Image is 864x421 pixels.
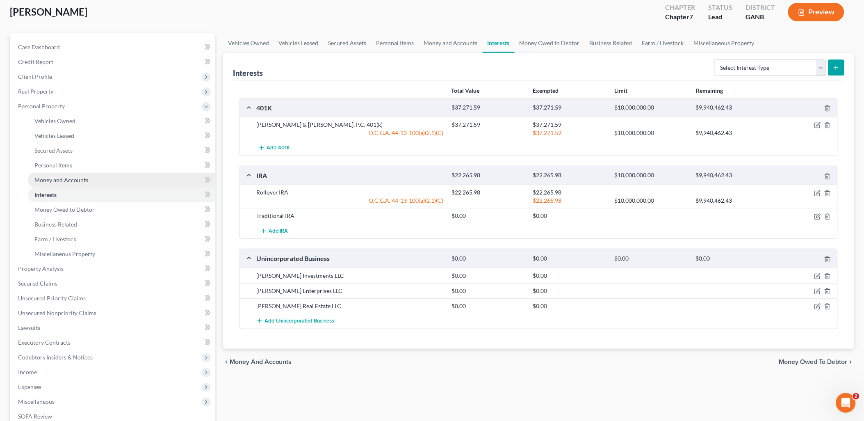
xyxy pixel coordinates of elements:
span: Miscellaneous Property [34,250,95,257]
a: Vehicles Owned [28,114,215,128]
strong: Exempted [533,87,559,94]
div: $9,940,462.43 [692,197,773,205]
span: Lawsuits [18,324,40,331]
div: Lead [708,12,732,22]
div: Traditional IRA [252,212,447,220]
span: Add Unincorporated Business [264,318,335,324]
div: [PERSON_NAME] Enterprises LLC [252,287,447,295]
div: $37,271.59 [529,129,611,137]
div: $0.00 [447,272,529,280]
span: Credit Report [18,58,53,65]
span: Client Profile [18,73,52,80]
a: Interests [483,33,515,53]
span: Income [18,368,37,375]
strong: Remaining [696,87,723,94]
span: Money and Accounts [34,176,88,183]
span: Unsecured Nonpriority Claims [18,309,96,316]
div: O.C.G.A. 44-13-100(a)(2.1)(C) [252,129,447,137]
div: Unincorporated Business [252,254,447,263]
a: Personal Items [372,33,419,53]
div: $37,271.59 [529,121,611,129]
i: chevron_right [848,359,854,365]
a: Personal Items [28,158,215,173]
span: Secured Assets [34,147,73,154]
span: Money Owed to Debtor [34,206,95,213]
div: $9,940,462.43 [692,104,773,112]
span: Add IRA [269,228,288,234]
span: Interests [34,191,57,198]
span: Vehicles Leased [34,132,74,139]
a: Lawsuits [11,320,215,335]
span: Unsecured Priority Claims [18,295,86,302]
span: Farm / Livestock [34,236,76,243]
span: Add 401K [267,145,290,151]
a: Credit Report [11,55,215,69]
div: $0.00 [610,255,692,263]
a: Miscellaneous Property [689,33,759,53]
span: Miscellaneous [18,398,55,405]
div: $22,265.98 [529,197,611,205]
div: District [745,3,775,12]
div: $0.00 [529,255,611,263]
span: Real Property [18,88,53,95]
a: Secured Assets [324,33,372,53]
span: Executory Contracts [18,339,71,346]
span: Secured Claims [18,280,57,287]
div: $0.00 [529,287,611,295]
span: SOFA Review [18,413,52,420]
div: [PERSON_NAME] & [PERSON_NAME], P.C. 401(k) [252,121,447,129]
div: $10,000,000.00 [610,129,692,137]
div: $22,265.98 [447,188,529,197]
span: Case Dashboard [18,43,60,50]
div: $0.00 [529,272,611,280]
div: $37,271.59 [529,104,611,112]
strong: Total Value [451,87,480,94]
div: [PERSON_NAME] Real Estate LLC [252,302,447,310]
i: chevron_left [223,359,230,365]
a: Interests [28,188,215,202]
a: Farm / Livestock [28,232,215,247]
div: O.C.G.A. 44-13-100(a)(2.1)(C) [252,197,447,205]
a: Unsecured Priority Claims [11,291,215,306]
a: Secured Assets [28,143,215,158]
div: $37,271.59 [447,121,529,129]
div: Status [708,3,732,12]
a: Money Owed to Debtor [28,202,215,217]
button: Add Unincorporated Business [256,313,335,329]
div: Rollover IRA [252,188,447,197]
a: Vehicles Leased [274,33,324,53]
a: Farm / Livestock [637,33,689,53]
div: $0.00 [447,212,529,220]
div: Chapter [665,3,695,12]
div: $0.00 [529,212,611,220]
button: Add 401K [256,140,292,156]
div: $0.00 [447,255,529,263]
a: Business Related [28,217,215,232]
button: Money Owed to Debtor chevron_right [779,359,854,365]
strong: Limit [614,87,627,94]
div: $0.00 [529,302,611,310]
span: [PERSON_NAME] [10,6,87,18]
div: $37,271.59 [447,104,529,112]
a: Money and Accounts [419,33,483,53]
span: Personal Property [18,103,65,110]
a: Secured Claims [11,276,215,291]
div: [PERSON_NAME] Investments LLC [252,272,447,280]
div: $10,000,000.00 [610,104,692,112]
span: Codebtors Insiders & Notices [18,354,93,361]
span: Money Owed to Debtor [779,359,848,365]
button: chevron_left Money and Accounts [223,359,292,365]
div: $10,000,000.00 [610,172,692,179]
div: Interests [233,68,263,78]
div: Chapter [665,12,695,22]
a: Case Dashboard [11,40,215,55]
a: Property Analysis [11,261,215,276]
a: Executory Contracts [11,335,215,350]
div: $22,265.98 [529,172,611,179]
div: GANB [745,12,775,22]
a: Miscellaneous Property [28,247,215,261]
a: Unsecured Nonpriority Claims [11,306,215,320]
div: $22,265.98 [447,172,529,179]
a: Business Related [585,33,637,53]
span: Business Related [34,221,77,228]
